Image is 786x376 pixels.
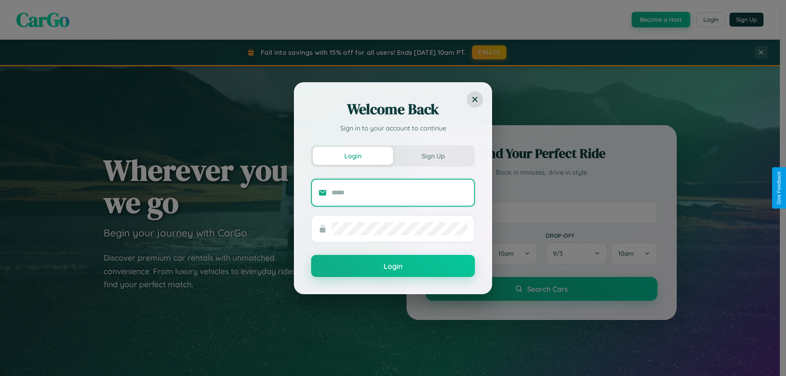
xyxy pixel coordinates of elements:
[393,147,473,165] button: Sign Up
[311,99,475,119] h2: Welcome Back
[311,255,475,277] button: Login
[311,123,475,133] p: Sign in to your account to continue
[313,147,393,165] button: Login
[776,171,782,205] div: Give Feedback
